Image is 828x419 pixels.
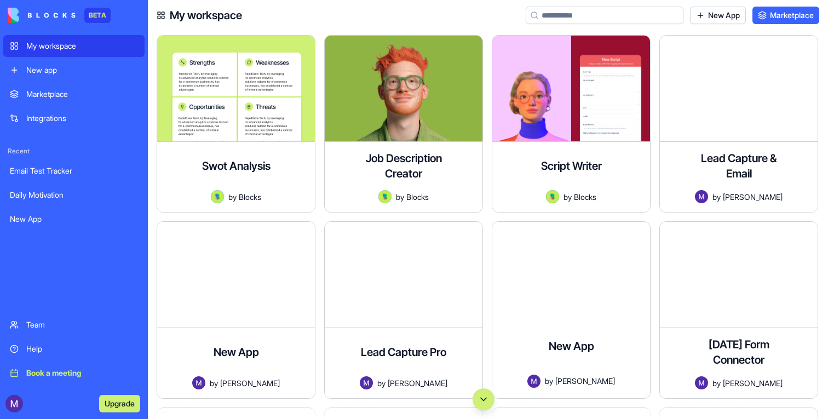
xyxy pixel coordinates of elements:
span: by [545,375,553,387]
a: Email Test Tracker [3,160,145,182]
a: Job Description CreatorAvatarbyBlocks [324,35,483,213]
h4: Lead Capture & Email [695,151,783,181]
a: New App [3,208,145,230]
h4: Swot Analysis [202,158,271,174]
span: [PERSON_NAME] [555,375,615,387]
span: Recent [3,147,145,156]
a: Marketplace [3,83,145,105]
span: [PERSON_NAME] [388,377,447,389]
img: Avatar [695,190,708,203]
div: New App [10,214,138,225]
img: Avatar [527,375,540,388]
div: Daily Motivation [10,190,138,200]
a: New app [3,59,145,81]
div: Email Test Tracker [10,165,138,176]
button: Scroll to bottom [473,388,495,410]
span: by [228,191,237,203]
h4: My workspace [170,8,242,23]
img: ACg8ocJtOslkEheqcbxbRNY-DBVyiSoWR6j0po04Vm4_vNZB470J1w=s96-c [5,395,23,412]
span: by [712,377,721,389]
a: Upgrade [99,398,140,409]
span: [PERSON_NAME] [220,377,280,389]
div: Integrations [26,113,138,124]
a: Team [3,314,145,336]
h4: Lead Capture Pro [361,345,446,360]
a: Script WriterAvatarbyBlocks [492,35,651,213]
img: Avatar [211,190,224,203]
img: Avatar [695,376,708,389]
div: Book a meeting [26,368,138,378]
h4: New App [549,338,594,354]
a: New App [690,7,746,24]
span: by [396,191,404,203]
span: by [712,191,721,203]
a: BETA [8,8,111,23]
div: BETA [84,8,111,23]
span: Blocks [574,191,596,203]
span: Blocks [239,191,261,203]
a: Help [3,338,145,360]
img: Avatar [192,376,205,389]
h4: [DATE] Form Connector [695,337,783,368]
div: Marketplace [26,89,138,100]
span: [PERSON_NAME] [723,191,783,203]
div: Team [26,319,138,330]
div: My workspace [26,41,138,51]
a: [DATE] Form ConnectorAvatarby[PERSON_NAME] [659,221,818,399]
h4: Script Writer [541,158,602,174]
span: [PERSON_NAME] [723,377,783,389]
a: Integrations [3,107,145,129]
span: by [210,377,218,389]
h4: New App [214,345,259,360]
a: Marketplace [752,7,819,24]
img: Avatar [378,190,392,203]
span: Blocks [406,191,429,203]
a: New AppAvatarby[PERSON_NAME] [492,221,651,399]
img: logo [8,8,76,23]
button: Upgrade [99,395,140,412]
div: Help [26,343,138,354]
a: Book a meeting [3,362,145,384]
img: Avatar [546,190,559,203]
h4: Job Description Creator [360,151,447,181]
span: by [377,377,386,389]
a: Lead Capture & EmailAvatarby[PERSON_NAME] [659,35,818,213]
a: Swot AnalysisAvatarbyBlocks [157,35,315,213]
a: Lead Capture ProAvatarby[PERSON_NAME] [324,221,483,399]
a: New AppAvatarby[PERSON_NAME] [157,221,315,399]
a: Daily Motivation [3,184,145,206]
span: by [563,191,572,203]
a: My workspace [3,35,145,57]
img: Avatar [360,376,373,389]
div: New app [26,65,138,76]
